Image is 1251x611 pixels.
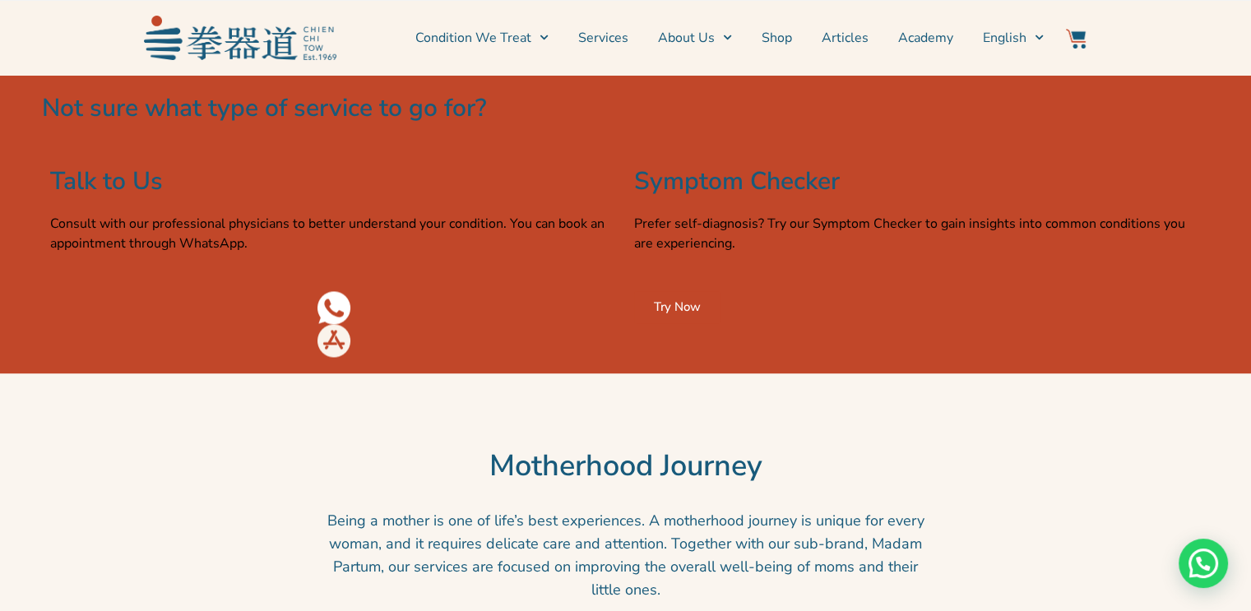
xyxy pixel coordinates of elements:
[1179,539,1228,588] div: Need help? WhatsApp contact
[345,17,1044,58] nav: Menu
[654,301,701,313] span: Try Now
[634,291,720,323] a: Try Now
[578,17,628,58] a: Services
[317,508,934,600] p: Being a mother is one of life’s best experiences. A motherhood journey is unique for every woman,...
[822,17,869,58] a: Articles
[658,17,732,58] a: About Us
[983,17,1044,58] a: Switch to English
[898,17,953,58] a: Academy
[50,214,618,253] p: Consult with our professional physicians to better understand your condition. You can book an app...
[50,165,618,197] h2: Talk to Us
[983,28,1026,48] span: English
[634,165,1202,197] h2: Symptom Checker
[415,17,549,58] a: Condition We Treat
[42,447,1210,484] h2: Motherhood Journey
[634,214,1202,253] p: Prefer self-diagnosis? Try our Symptom Checker to gain insights into common conditions you are ex...
[1066,29,1086,49] img: Website Icon-03
[42,92,1210,124] h2: Not sure what type of service to go for?
[762,17,792,58] a: Shop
